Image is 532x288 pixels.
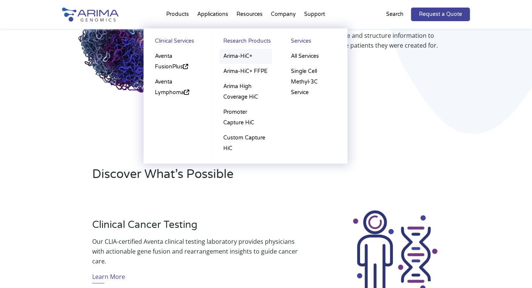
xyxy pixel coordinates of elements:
[287,49,340,64] a: All Services
[287,36,340,49] a: Services
[220,36,272,49] a: Research Products
[92,237,298,266] p: Our CLIA-certified Aventa clinical testing laboratory provides physicians with actionable gene fu...
[151,74,204,100] a: Aventa Lymphoma
[494,252,532,288] iframe: Chat Widget
[220,105,272,130] a: Promoter Capture HiC
[151,36,204,49] a: Clinical Services
[92,272,125,283] a: Learn More
[220,79,272,105] a: Arima High Coverage HiC
[287,64,340,100] a: Single Cell Methyl-3C Service
[92,219,298,237] h3: Clinical Cancer Testing
[386,9,404,19] p: Search
[62,8,119,22] img: Arima-Genomics-logo
[220,64,272,79] a: Arima-HiC+ FFPE
[220,49,272,64] a: Arima-HiC+
[151,49,204,74] a: Aventa FusionPlus
[411,8,470,21] a: Request a Quote
[220,130,272,156] a: Custom Capture HiC
[92,166,362,189] h2: Discover What’s Possible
